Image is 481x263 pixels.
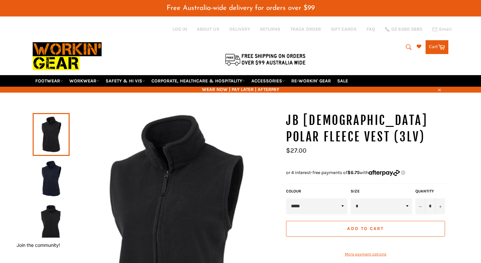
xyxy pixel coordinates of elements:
[67,75,102,87] a: WORKWEAR
[435,198,445,214] button: Increase item quantity by one
[426,40,448,54] a: Cart
[415,189,445,194] label: Quantity
[439,27,452,32] span: Email
[103,75,148,87] a: SAFETY & HI VIS
[290,26,321,32] a: TRACK ORDER
[16,242,60,248] button: Join the community!
[331,26,357,32] a: GIFT CARDS
[286,147,306,154] span: $27.00
[391,27,422,32] span: 02 6280 5885
[351,189,412,194] label: Size
[33,86,448,93] span: WEAR NOW | PAY LATER | AFTERPAY
[249,75,288,87] a: ACCESSORIES
[432,27,452,32] a: Email
[367,26,375,32] a: FAQ
[229,26,250,32] a: DELIVERY
[167,5,315,12] span: Free Australia-wide delivery for orders over $99
[335,75,351,87] a: SALE
[286,221,445,237] button: Add to Cart
[33,75,66,87] a: FOOTWEAR
[415,198,425,214] button: Reduce item quantity by one
[286,189,347,194] label: COLOUR
[347,226,384,231] span: Add to Cart
[149,75,248,87] a: CORPORATE, HEALTHCARE & HOSPITALITY
[36,161,66,197] img: Workin Gear Ladies Polar Fleece Vest
[286,251,445,257] a: More payment options
[286,112,448,145] h1: JB [DEMOGRAPHIC_DATA] Polar Fleece Vest (3LV)
[197,26,219,32] a: ABOUT US
[289,75,334,87] a: RE-WORKIN' GEAR
[173,26,187,32] a: Log in
[33,38,102,75] img: Workin Gear leaders in Workwear, Safety Boots, PPE, Uniforms. Australia's No.1 in Workwear
[224,52,306,66] img: Flat $9.95 shipping Australia wide
[385,27,422,32] a: 02 6280 5885
[36,205,66,241] img: Workin Gear Ladies Polar Fleece Vest
[260,26,280,32] a: RETURNS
